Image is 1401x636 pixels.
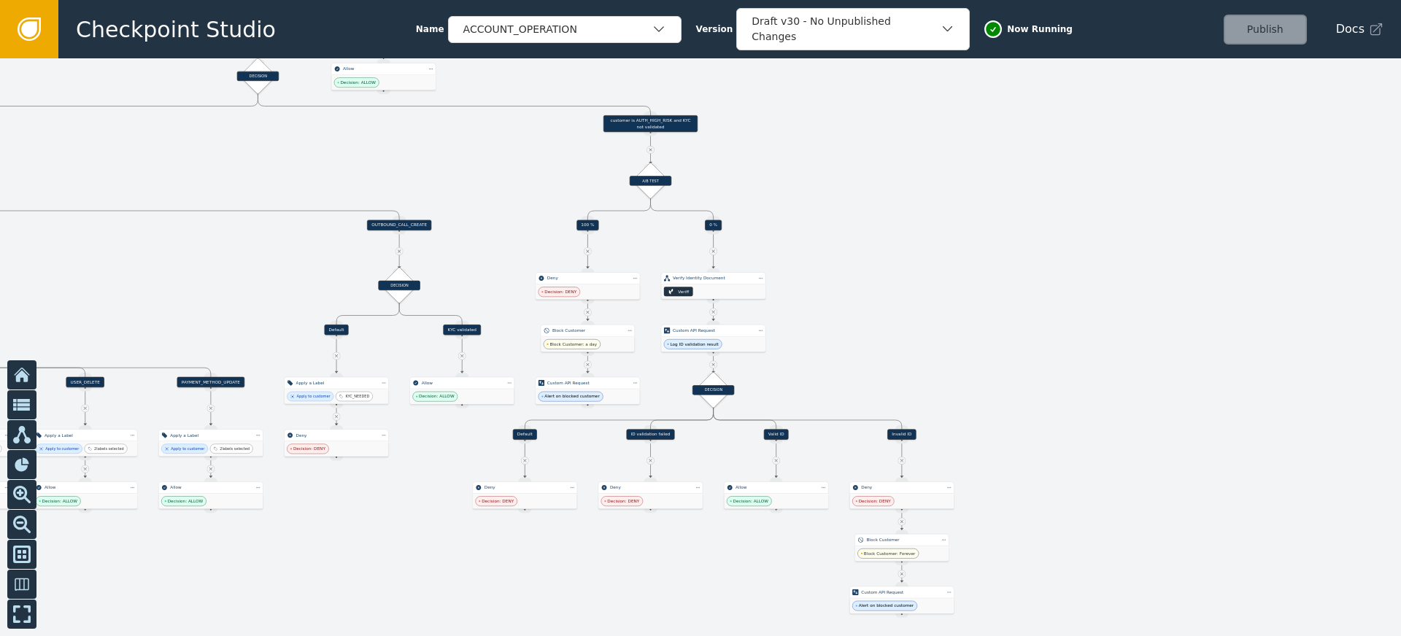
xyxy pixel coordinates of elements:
div: DECISION [692,385,734,395]
span: Checkpoint Studio [76,13,276,46]
div: Apply to customer [171,446,204,451]
span: Decision: DENY [859,498,891,505]
div: DECISION [378,281,420,290]
div: Deny [610,484,691,491]
div: A/B TEST [630,176,671,185]
span: Decision: DENY [482,498,514,505]
span: Docs [1336,20,1365,38]
div: Allow [422,380,503,387]
span: Alert on blocked customer [859,602,914,609]
div: Block Customer [552,327,623,334]
div: Apply a Label [296,380,377,387]
div: ACCOUNT_OPERATION [463,22,652,37]
span: Decision: DENY [293,446,325,452]
div: USER_DELETE [66,377,104,387]
div: Deny [861,484,942,491]
span: Decision: DENY [544,289,576,295]
div: 2 labels selected [94,446,124,451]
div: 100 % [576,220,598,230]
button: ACCOUNT_OPERATION [448,16,682,43]
div: Draft v30 - No Unpublished Changes [752,14,940,44]
span: Decision: DENY [607,498,639,505]
div: customer is AUTH_HIGH_RISK and KYC not validated [603,115,698,132]
div: Default [513,429,537,439]
div: Custom API Request [673,327,754,334]
div: 0 % [705,220,722,230]
div: Deny [547,275,628,282]
div: Veriff [678,289,689,295]
div: KYC validated [444,325,481,335]
span: Alert on blocked customer [544,393,600,400]
div: Apply a Label [45,432,126,438]
div: PAYMENT_METHOD_UPDATE [177,377,244,387]
div: Allow [170,484,251,491]
div: Allow [736,484,817,491]
div: Custom API Request [861,589,942,596]
div: Apply a Label [170,432,251,438]
span: Block Customer: Forever [864,551,916,557]
span: Name [416,23,444,36]
span: Decision: ALLOW [168,498,204,505]
div: Apply to customer [297,394,331,400]
div: Invalid ID [887,429,916,439]
div: OUTBOUND_CALL_CREATE [367,220,431,230]
span: Decision: ALLOW [42,498,78,505]
div: Allow [45,484,126,491]
span: Decision: ALLOW [733,498,768,505]
span: Decision: ALLOW [419,393,455,400]
span: Now Running [1007,23,1073,36]
a: Docs [1336,20,1383,38]
div: Verify Identity Document [673,275,754,282]
div: ID validation failed [626,429,674,439]
span: Log ID validation result [670,341,718,348]
div: 2 labels selected [220,446,250,451]
span: Decision: ALLOW [340,79,376,86]
div: KYC_NEEDED [345,394,369,400]
span: Block Customer: a day [549,341,597,348]
div: Custom API Request [547,380,628,387]
div: Default [324,325,348,335]
div: DECISION [237,71,279,81]
div: Block Customer [866,537,937,543]
div: Deny [296,432,377,438]
div: Deny [485,484,566,491]
div: Allow [343,66,424,72]
div: Apply to customer [45,446,79,451]
span: Version [696,23,733,36]
button: Draft v30 - No Unpublished Changes [736,8,970,50]
div: Valid ID [764,429,789,439]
